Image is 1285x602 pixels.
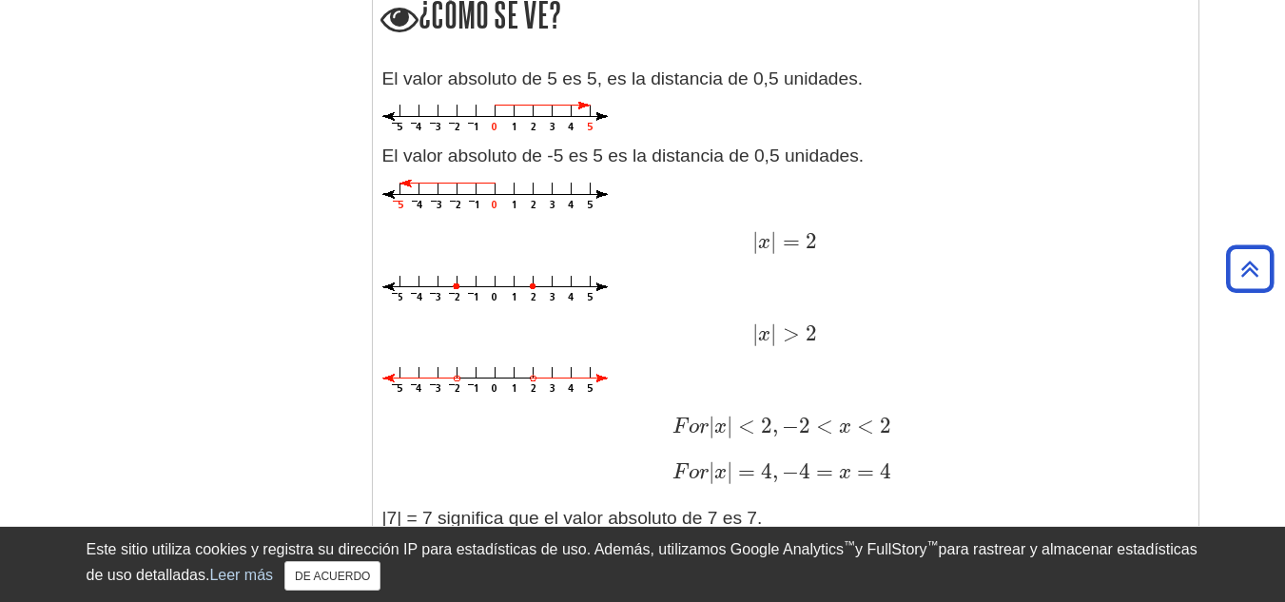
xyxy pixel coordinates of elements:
font: 4 [761,458,772,484]
font: = [738,458,755,484]
font: x [758,232,770,253]
font: = [816,458,833,484]
font: − [782,413,799,438]
font: − [782,458,799,484]
font: 2 [880,413,891,438]
img: 5 Absoluto [382,102,608,133]
font: ™ [927,538,939,552]
font: | [752,228,758,254]
font: x [758,324,770,345]
img: Absoluto 2 [382,276,608,303]
font: < [857,413,874,438]
font: r [699,462,709,483]
font: = [783,228,800,254]
font: = [857,458,874,484]
img: Absoluto mayor que 2 [382,367,608,395]
font: | [709,413,714,438]
font: < [816,413,833,438]
font: para rastrear y almacenar estadísticas de uso detalladas. [87,541,1197,583]
font: Este sitio utiliza cookies y registra su dirección IP para estadísticas de uso. Además, utilizamo... [87,541,845,557]
font: El valor absoluto de 5 es 5, es la distancia de 0,5 unidades. [382,68,864,88]
font: | [770,320,776,346]
button: Cerca [284,561,380,591]
font: 4 [880,458,891,484]
font: > [783,320,800,346]
font: , [772,413,778,438]
font: o [689,417,699,437]
font: | [727,413,732,438]
font: | [709,458,714,484]
font: x [714,462,727,483]
font: x [839,462,851,483]
font: 2 [761,413,772,438]
font: x [839,417,851,437]
font: r [699,417,709,437]
font: | [727,458,732,484]
font: 2 [799,413,810,438]
font: F [672,462,687,483]
font: x [714,417,727,437]
a: Leer más [209,567,273,583]
font: < [738,413,755,438]
font: ™ [844,538,855,552]
font: F [672,417,687,437]
a: Volver arriba [1219,256,1280,282]
img: Absoluto -5 [382,180,608,211]
font: DE ACUERDO [295,570,370,583]
font: y FullStory [855,541,927,557]
font: | [752,320,758,346]
font: El valor absoluto de -5 es 5 es la distancia de 0,5 unidades. [382,146,865,165]
font: 2 [806,228,817,254]
font: | [770,228,776,254]
font: , [772,458,778,484]
font: 4 [799,458,810,484]
font: 2 [806,320,817,346]
font: o [689,462,699,483]
font: |7| = 7 significa que el valor absoluto de 7 es 7. [382,508,763,528]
